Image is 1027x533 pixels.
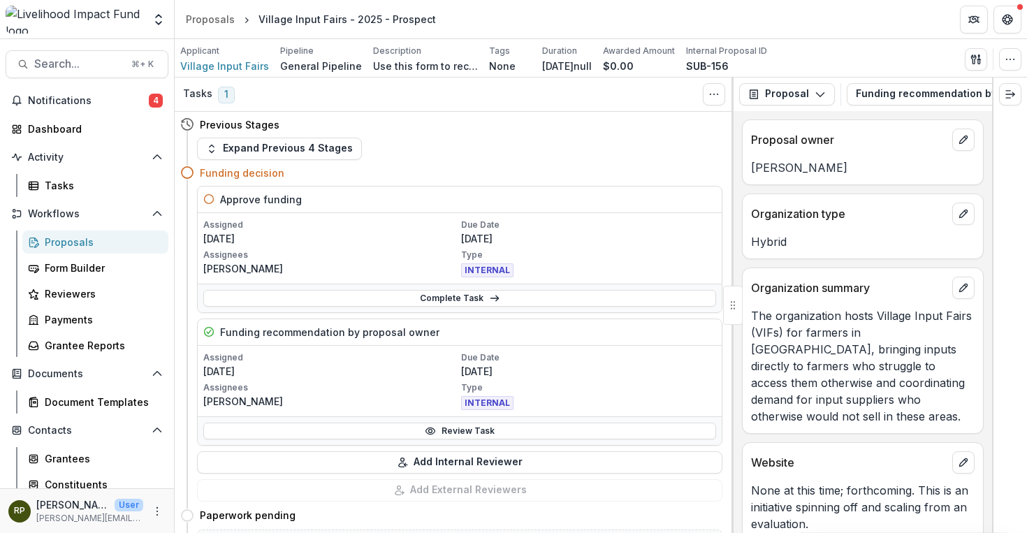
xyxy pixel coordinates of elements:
p: Description [373,45,421,57]
p: Hybrid [751,233,975,250]
button: Expand Previous 4 Stages [197,138,362,160]
p: Type [461,249,716,261]
div: Proposals [45,235,157,249]
h3: Tasks [183,88,212,100]
button: Open Documents [6,363,168,385]
button: Open Contacts [6,419,168,441]
p: Website [751,454,947,471]
p: Duration [542,45,577,57]
h5: Funding recommendation by proposal owner [220,325,439,339]
button: Open Workflows [6,203,168,225]
a: Tasks [22,174,168,197]
span: Village Input Fairs [180,59,269,73]
a: Review Task [203,423,716,439]
span: INTERNAL [461,263,513,277]
p: [PERSON_NAME] [203,261,458,276]
p: [DATE] [203,231,458,246]
p: None [489,59,516,73]
h4: Paperwork pending [200,508,296,523]
span: Contacts [28,425,146,437]
p: Organization type [751,205,947,222]
p: Due Date [461,351,716,364]
img: Livelihood Impact Fund logo [6,6,143,34]
div: Village Input Fairs - 2025 - Prospect [258,12,436,27]
p: [DATE] [461,364,716,379]
div: Proposals [186,12,235,27]
div: Payments [45,312,157,327]
div: Reviewers [45,286,157,301]
p: [PERSON_NAME] [203,394,458,409]
div: Document Templates [45,395,157,409]
button: edit [952,451,975,474]
a: Form Builder [22,256,168,279]
h5: Approve funding [220,192,302,207]
div: ⌘ + K [129,57,156,72]
span: INTERNAL [461,396,513,410]
p: [DATE]null [542,59,592,73]
p: General Pipeline [280,59,362,73]
button: Partners [960,6,988,34]
div: Constituents [45,477,157,492]
p: Awarded Amount [603,45,675,57]
span: Documents [28,368,146,380]
p: SUB-156 [686,59,729,73]
p: Pipeline [280,45,314,57]
a: Reviewers [22,282,168,305]
a: Payments [22,308,168,331]
p: Applicant [180,45,219,57]
button: edit [952,203,975,225]
a: Constituents [22,473,168,496]
a: Complete Task [203,290,716,307]
span: 1 [218,87,235,103]
button: Notifications4 [6,89,168,112]
nav: breadcrumb [180,9,442,29]
button: Open Activity [6,146,168,168]
button: edit [952,129,975,151]
p: None at this time; forthcoming. This is an initiative spinning off and scaling from an evaluation. [751,482,975,532]
button: Expand right [999,83,1021,105]
div: Grantees [45,451,157,466]
a: Grantees [22,447,168,470]
p: Tags [489,45,510,57]
a: Proposals [180,9,240,29]
p: Assigned [203,351,458,364]
p: Internal Proposal ID [686,45,767,57]
p: [PERSON_NAME][EMAIL_ADDRESS][DOMAIN_NAME] [36,512,143,525]
h4: Previous Stages [200,117,279,132]
span: 4 [149,94,163,108]
p: [DATE] [203,364,458,379]
span: Notifications [28,95,149,107]
h4: Funding decision [200,166,284,180]
button: Get Help [993,6,1021,34]
button: edit [952,277,975,299]
button: Proposal [739,83,835,105]
a: Proposals [22,231,168,254]
button: Add Internal Reviewer [197,451,722,474]
span: Search... [34,57,123,71]
p: Assigned [203,219,458,231]
p: Due Date [461,219,716,231]
a: Grantee Reports [22,334,168,357]
button: Search... [6,50,168,78]
button: Open entity switcher [149,6,168,34]
p: Type [461,381,716,394]
p: Assignees [203,249,458,261]
p: [PERSON_NAME] [36,497,109,512]
span: Activity [28,152,146,163]
button: More [149,503,166,520]
p: The organization hosts Village Input Fairs (VIFs) for farmers in [GEOGRAPHIC_DATA], bringing inpu... [751,307,975,425]
div: Form Builder [45,261,157,275]
button: Add External Reviewers [197,479,722,502]
p: Organization summary [751,279,947,296]
div: Grantee Reports [45,338,157,353]
p: User [115,499,143,511]
div: Rachel Proefke [14,506,25,516]
p: Assignees [203,381,458,394]
p: Proposal owner [751,131,947,148]
div: Dashboard [28,122,157,136]
div: Tasks [45,178,157,193]
p: $0.00 [603,59,634,73]
button: Toggle View Cancelled Tasks [703,83,725,105]
a: Dashboard [6,117,168,140]
a: Document Templates [22,390,168,414]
